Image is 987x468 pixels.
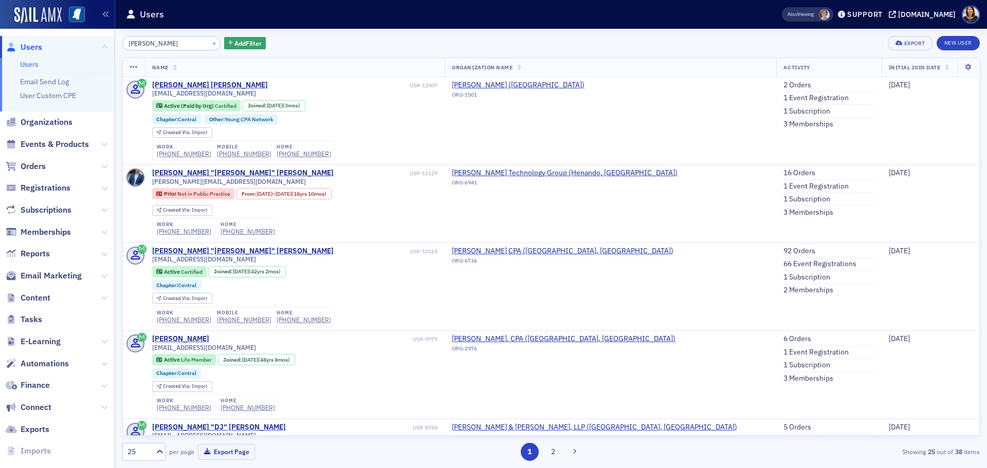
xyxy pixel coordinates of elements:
[163,129,192,136] span: Created Via :
[156,282,178,289] span: Chapter :
[783,273,830,282] a: 1 Subscription
[21,424,49,435] span: Exports
[889,334,910,343] span: [DATE]
[234,39,262,48] span: Add Filter
[267,102,283,109] span: [DATE]
[163,383,192,389] span: Created Via :
[157,310,211,316] div: work
[889,422,910,432] span: [DATE]
[889,168,910,177] span: [DATE]
[6,424,49,435] a: Exports
[277,316,331,324] div: [PHONE_NUMBER]
[181,268,203,275] span: Certified
[452,64,513,71] span: Organization Name
[157,150,211,158] div: [PHONE_NUMBER]
[152,280,202,290] div: Chapter:
[926,447,937,456] strong: 25
[452,257,673,268] div: ORG-6736
[152,100,241,111] div: Active (Paid by Org): Active (Paid by Org): Certified
[140,8,164,21] h1: Users
[21,292,50,304] span: Content
[221,398,275,404] div: home
[157,228,211,235] a: [PHONE_NUMBER]
[69,7,85,23] img: SailAMX
[156,116,196,123] a: Chapter:Central
[20,60,39,69] a: Users
[452,81,584,90] span: HORNE (Ridgeland)
[6,445,51,457] a: Imports
[6,42,42,53] a: Users
[152,423,286,432] a: [PERSON_NAME] "DJ" [PERSON_NAME]
[210,38,219,47] button: ×
[6,292,50,304] a: Content
[783,334,811,344] a: 6 Orders
[163,130,207,136] div: Import
[242,357,290,363] div: (48yrs 8mos)
[122,36,221,50] input: Search…
[163,296,207,302] div: Import
[847,10,883,19] div: Support
[242,356,258,363] span: [DATE]
[452,169,678,178] span: Skinner Technology Group (Henando, MS)
[156,116,178,123] span: Chapter :
[21,336,61,347] span: E-Learning
[217,144,271,150] div: mobile
[287,424,437,431] div: USR-8784
[21,161,46,172] span: Orders
[164,102,215,109] span: Active (Paid by Org)
[21,402,51,413] span: Connect
[152,255,256,263] span: [EMAIL_ADDRESS][DOMAIN_NAME]
[156,357,211,363] a: Active Life Member
[783,361,830,370] a: 1 Subscription
[248,102,267,109] span: Joined :
[452,91,584,102] div: ORG-1501
[152,368,202,379] div: Chapter:
[218,354,295,365] div: Joined: 1976-12-01 00:00:00
[6,336,61,347] a: E-Learning
[6,117,72,128] a: Organizations
[6,358,69,369] a: Automations
[819,9,830,20] span: Lydia Carlisle
[962,6,980,24] span: Profile
[277,310,331,316] div: home
[62,7,85,24] a: View Homepage
[233,268,281,275] div: (42yrs 2mos)
[904,41,925,46] div: Export
[217,316,271,324] div: [PHONE_NUMBER]
[164,268,181,275] span: Active
[544,443,562,461] button: 2
[152,169,334,178] div: [PERSON_NAME] "[PERSON_NAME]" [PERSON_NAME]
[269,82,437,89] div: USR-13907
[233,268,249,275] span: [DATE]
[452,334,675,344] span: Patricia Caskey, CPA (Ridgeland, MS)
[452,423,737,432] span: Sayle, Sandifer & Johnson, LLP (Greenville, MS)
[163,295,192,302] span: Created Via :
[217,150,271,158] a: [PHONE_NUMBER]
[21,248,50,259] span: Reports
[243,100,305,111] div: Joined: 2025-04-22 00:00:00
[783,182,849,191] a: 1 Event Registration
[335,170,437,177] div: USR-11129
[152,247,334,256] div: [PERSON_NAME] "[PERSON_NAME]" [PERSON_NAME]
[783,374,833,383] a: 3 Memberships
[152,334,209,344] div: [PERSON_NAME]
[152,205,212,216] div: Created Via: Import
[277,144,331,150] div: home
[152,344,256,351] span: [EMAIL_ADDRESS][DOMAIN_NAME]
[221,221,275,228] div: home
[6,248,50,259] a: Reports
[21,117,72,128] span: Organizations
[221,404,275,411] div: [PHONE_NUMBER]
[152,89,256,97] span: [EMAIL_ADDRESS][DOMAIN_NAME]
[20,77,69,86] a: Email Send Log
[152,81,268,90] a: [PERSON_NAME] [PERSON_NAME]
[267,102,300,109] div: (3mos)
[783,120,833,129] a: 3 Memberships
[937,36,980,50] a: New User
[14,7,62,24] img: SailAMX
[335,248,437,255] div: USR-10165
[701,447,980,456] div: Showing out of items
[6,139,89,150] a: Events & Products
[157,404,211,411] a: [PHONE_NUMBER]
